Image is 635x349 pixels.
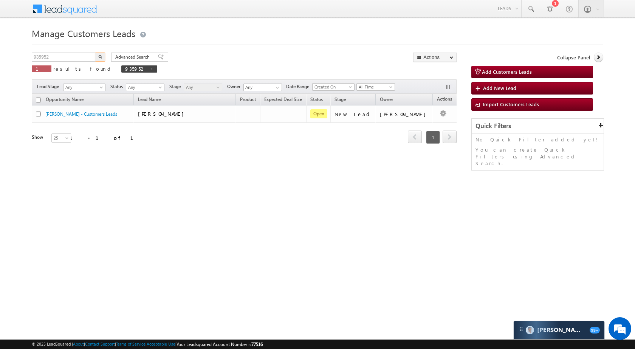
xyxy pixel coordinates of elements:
a: Terms of Service [116,341,146,346]
img: Carter [526,326,534,334]
a: Opportunity Name [42,95,87,105]
input: Check all records [36,98,41,102]
span: Expected Deal Size [264,96,302,102]
span: Stage [169,83,184,90]
span: Advanced Search [115,54,152,60]
span: Import Customers Leads [483,101,539,107]
span: Owner [227,83,243,90]
a: Acceptable Use [147,341,175,346]
span: 25 [52,135,72,141]
div: New Lead [335,111,372,118]
span: next [443,130,457,143]
p: No Quick Filter added yet! [475,136,600,143]
span: Any [126,84,162,91]
a: Expected Deal Size [260,95,306,105]
span: 1 [36,65,48,72]
span: 77516 [251,341,263,347]
input: Type to Search [243,84,282,91]
span: Add New Lead [483,85,516,91]
span: Lead Name [134,95,164,105]
a: Contact Support [85,341,115,346]
a: Created On [312,83,355,91]
img: carter-drag [518,326,524,332]
span: 99+ [590,327,600,333]
span: Product [240,96,256,102]
span: Date Range [286,83,312,90]
span: 1 [426,131,440,144]
span: Status [110,83,126,90]
div: Show [32,134,45,141]
div: [PERSON_NAME] [380,111,429,118]
span: [PERSON_NAME] [138,110,187,117]
span: © 2025 LeadSquared | | | | | [32,341,263,348]
span: Add Customers Leads [482,68,532,75]
a: About [73,341,84,346]
a: All Time [356,83,395,91]
a: Any [184,84,222,91]
span: 935952 [125,65,146,72]
a: prev [408,131,422,143]
button: Actions [413,53,457,62]
a: Status [307,95,327,105]
span: Manage Customers Leads [32,27,135,39]
span: Any [63,84,103,91]
div: Quick Filters [472,119,604,133]
span: Opportunity Name [46,96,84,102]
a: Any [63,84,105,91]
span: Any [184,84,220,91]
a: next [443,131,457,143]
span: All Time [357,84,393,90]
span: Stage [335,96,346,102]
a: Show All Items [272,84,281,92]
span: prev [408,130,422,143]
a: [PERSON_NAME] - Customers Leads [45,111,117,117]
a: Stage [331,95,350,105]
span: Owner [380,96,393,102]
span: Actions [433,95,456,105]
p: You can create Quick Filters using Advanced Search. [475,146,600,167]
span: Lead Stage [37,83,62,90]
span: Collapse Panel [557,54,590,61]
a: 25 [51,133,71,143]
span: Created On [313,84,352,90]
div: carter-dragCarter[PERSON_NAME]99+ [513,321,605,340]
span: results found [53,65,113,72]
a: Any [126,84,164,91]
span: Open [310,109,327,118]
img: Search [98,55,102,59]
div: 1 - 1 of 1 [70,133,142,142]
span: Your Leadsquared Account Number is [177,341,263,347]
